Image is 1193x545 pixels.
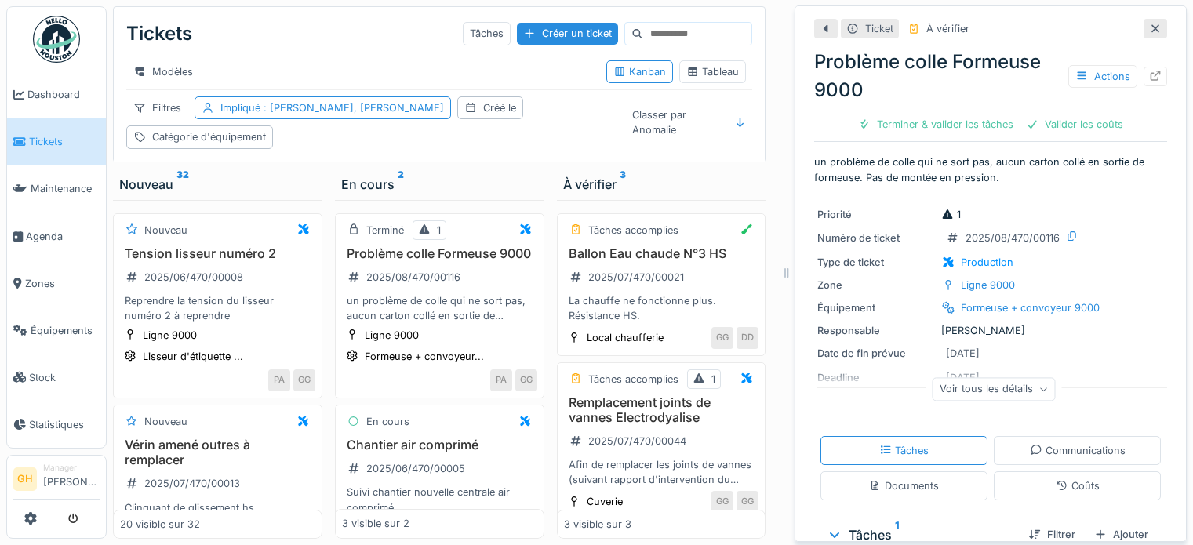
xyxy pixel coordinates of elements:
[517,23,618,44] div: Créer un ticket
[143,328,197,343] div: Ligne 9000
[33,16,80,63] img: Badge_color-CXgf-gQk.svg
[827,525,1016,544] div: Tâches
[563,175,760,194] div: À vérifier
[865,21,893,36] div: Ticket
[126,96,188,119] div: Filtres
[120,500,315,515] div: Clinquant de glissement hs
[1020,114,1129,135] div: Valider les coûts
[43,462,100,474] div: Manager
[852,114,1020,135] div: Terminer & valider les tâches
[588,434,686,449] div: 2025/07/470/00044
[625,104,726,141] div: Classer par Anomalie
[366,414,409,429] div: En cours
[1022,524,1082,545] div: Filtrer
[7,213,106,260] a: Agenda
[588,372,678,387] div: Tâches accomplies
[817,207,935,222] div: Priorité
[268,369,290,391] div: PA
[29,134,100,149] span: Tickets
[7,354,106,401] a: Stock
[342,485,537,514] div: Suivi chantier nouvelle centrale air comprimé
[31,323,100,338] span: Équipements
[31,181,100,196] span: Maintenance
[966,231,1060,245] div: 2025/08/470/00116
[564,457,759,487] div: Afin de remplacer les joints de vannes (suivant rapport d'intervention du technicien), est-il pos...
[120,246,315,261] h3: Tension lisseur numéro 2
[1056,478,1100,493] div: Coûts
[120,293,315,323] div: Reprendre la tension du lisseur numéro 2 à reprendre
[869,478,939,493] div: Documents
[366,270,460,285] div: 2025/08/470/00116
[29,370,100,385] span: Stock
[588,270,684,285] div: 2025/07/470/00021
[817,300,935,315] div: Équipement
[342,517,409,532] div: 3 visible sur 2
[711,372,715,387] div: 1
[961,255,1013,270] div: Production
[144,476,240,491] div: 2025/07/470/00013
[366,461,465,476] div: 2025/06/470/00005
[119,175,316,194] div: Nouveau
[126,13,192,54] div: Tickets
[126,60,200,83] div: Modèles
[13,462,100,500] a: GH Manager[PERSON_NAME]
[711,327,733,349] div: GG
[342,438,537,452] h3: Chantier air comprimé
[926,21,969,36] div: À vérifier
[814,48,1167,104] div: Problème colle Formeuse 9000
[120,517,200,532] div: 20 visible sur 32
[144,223,187,238] div: Nouveau
[13,467,37,491] li: GH
[817,323,935,338] div: Responsable
[152,129,266,144] div: Catégorie d'équipement
[1088,524,1155,545] div: Ajouter
[817,323,1164,338] div: [PERSON_NAME]
[366,223,404,238] div: Terminé
[895,525,899,544] sup: 1
[483,100,516,115] div: Créé le
[342,246,537,261] h3: Problème colle Formeuse 9000
[1068,65,1137,88] div: Actions
[564,517,631,532] div: 3 visible sur 3
[7,260,106,307] a: Zones
[737,327,758,349] div: DD
[587,330,664,345] div: Local chaufferie
[620,175,626,194] sup: 3
[7,165,106,213] a: Maintenance
[933,378,1056,401] div: Voir tous les détails
[293,369,315,391] div: GG
[737,491,758,513] div: GG
[143,349,243,364] div: Lisseur d'étiquette ...
[27,87,100,102] span: Dashboard
[587,494,623,509] div: Cuverie
[961,278,1015,292] div: Ligne 9000
[29,417,100,432] span: Statistiques
[941,207,961,222] div: 1
[564,395,759,425] h3: Remplacement joints de vannes Electrodyalise
[490,369,512,391] div: PA
[120,438,315,467] h3: Vérin amené outres à remplacer
[365,349,484,364] div: Formeuse + convoyeur...
[7,401,106,448] a: Statistiques
[879,443,929,458] div: Tâches
[613,64,666,79] div: Kanban
[220,100,444,115] div: Impliqué
[260,102,444,114] span: : [PERSON_NAME], [PERSON_NAME]
[43,462,100,496] li: [PERSON_NAME]
[7,118,106,165] a: Tickets
[946,346,980,361] div: [DATE]
[686,64,739,79] div: Tableau
[711,491,733,513] div: GG
[176,175,189,194] sup: 32
[342,293,537,323] div: un problème de colle qui ne sort pas, aucun carton collé en sortie de formeuse. Pas de montée en ...
[961,300,1100,315] div: Formeuse + convoyeur 9000
[7,71,106,118] a: Dashboard
[1030,443,1126,458] div: Communications
[817,278,935,292] div: Zone
[365,328,419,343] div: Ligne 9000
[564,246,759,261] h3: Ballon Eau chaude N°3 HS
[26,229,100,244] span: Agenda
[814,154,1167,184] p: un problème de colle qui ne sort pas, aucun carton collé en sortie de formeuse. Pas de montée en ...
[463,22,511,45] div: Tâches
[398,175,404,194] sup: 2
